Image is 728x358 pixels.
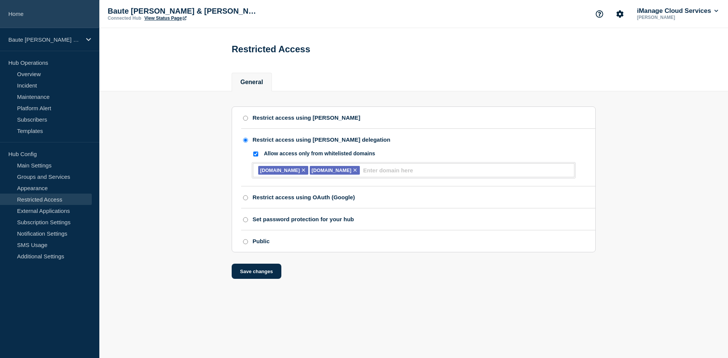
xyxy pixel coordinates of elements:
[253,238,270,244] div: Public
[144,16,187,21] a: View Status Page
[253,194,355,200] div: Restrict access using OAuth (Google)
[243,239,248,244] input: Public
[243,116,248,121] input: Restrict access using SAML
[232,44,310,55] h1: Restricted Access
[591,6,607,22] button: Support
[240,79,263,86] button: General
[612,6,628,22] button: Account settings
[8,36,81,43] p: Baute [PERSON_NAME] & [PERSON_NAME] LLP (e-4660)
[108,16,141,21] p: Connected Hub
[312,167,351,173] span: [DOMAIN_NAME]
[241,107,595,252] ul: access restriction method
[363,167,570,174] input: Enter domain here
[253,216,354,222] div: Set password protection for your hub
[635,15,714,20] p: [PERSON_NAME]
[253,136,390,143] div: Restrict access using [PERSON_NAME] delegation
[253,152,258,156] input: Allow access only from whitelisted domains
[253,114,360,121] div: Restrict access using [PERSON_NAME]
[243,138,248,143] input: Restrict access using SAML delegation
[635,7,720,15] button: iManage Cloud Services
[264,150,375,156] div: Allow access only from whitelisted domains
[243,217,248,222] input: Set password protection for your hub
[243,195,248,200] input: Restrict access using OAuth (Google)
[108,7,259,16] p: Baute [PERSON_NAME] & [PERSON_NAME] LLP (e-4660)
[232,264,281,279] button: Save changes
[260,167,300,173] span: [DOMAIN_NAME]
